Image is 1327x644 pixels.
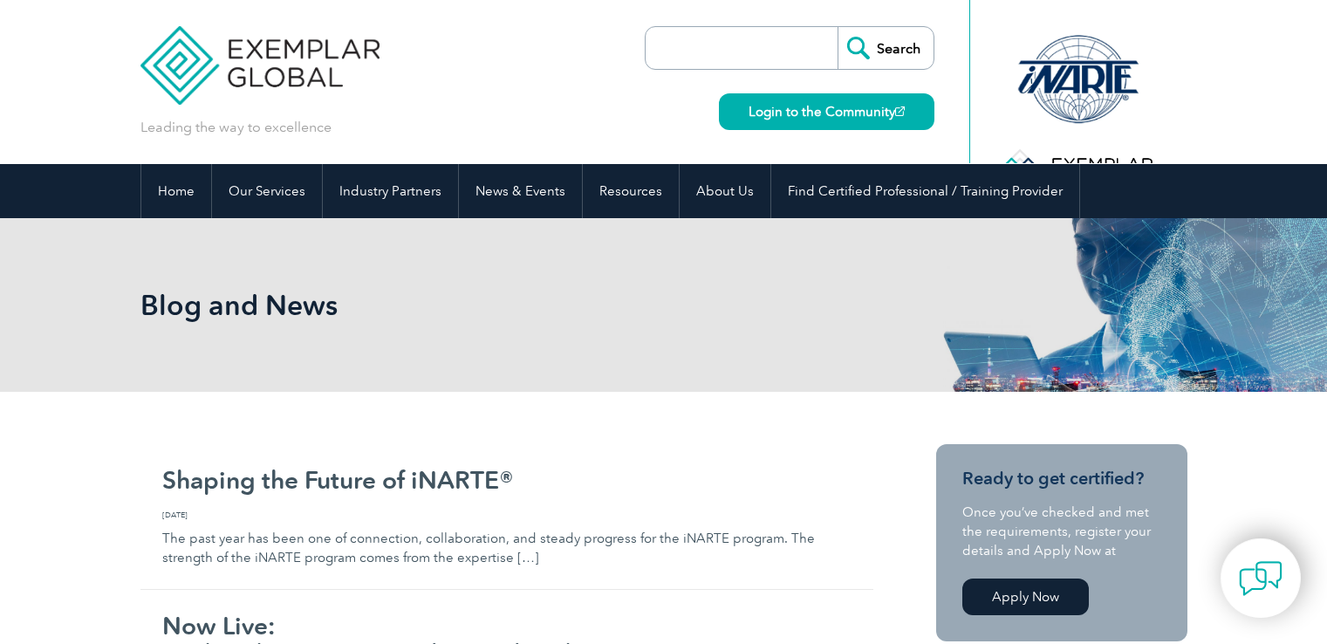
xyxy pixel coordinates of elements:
input: Search [838,27,934,69]
a: News & Events [459,164,582,218]
h1: Blog and News [140,288,811,322]
a: Our Services [212,164,322,218]
p: Leading the way to excellence [140,118,332,137]
a: Industry Partners [323,164,458,218]
p: Once you’ve checked and met the requirements, register your details and Apply Now at [962,503,1161,560]
a: About Us [680,164,770,218]
a: Login to the Community [719,93,934,130]
a: Home [141,164,211,218]
img: contact-chat.png [1239,557,1283,600]
h3: Ready to get certified? [962,468,1161,490]
span: [DATE] [162,509,852,521]
a: Find Certified Professional / Training Provider [771,164,1079,218]
a: Shaping the Future of iNARTE® [DATE] The past year has been one of connection, collaboration, and... [140,444,873,590]
a: Apply Now [962,579,1089,615]
h2: Shaping the Future of iNARTE® [162,466,852,494]
img: open_square.png [895,106,905,116]
p: The past year has been one of connection, collaboration, and steady progress for the iNARTE progr... [162,509,852,567]
a: Resources [583,164,679,218]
